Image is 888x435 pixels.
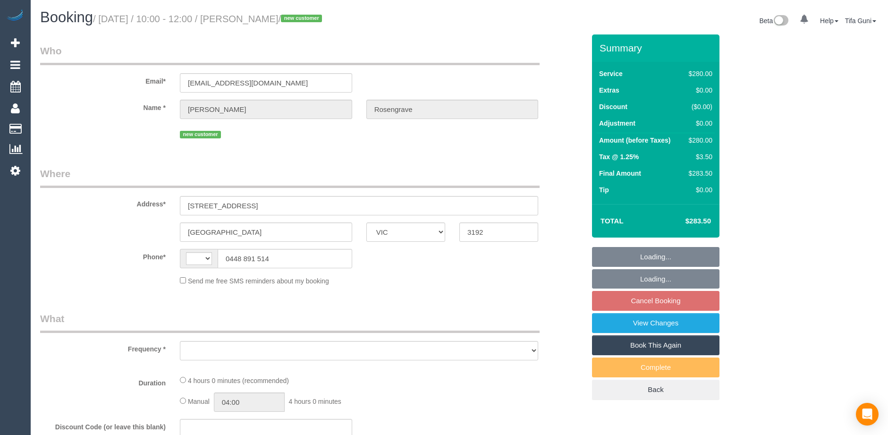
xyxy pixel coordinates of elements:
[599,185,609,195] label: Tip
[820,17,838,25] a: Help
[40,44,540,65] legend: Who
[218,249,352,268] input: Phone*
[599,169,641,178] label: Final Amount
[592,335,719,355] a: Book This Again
[600,43,715,53] h3: Summary
[685,136,712,145] div: $280.00
[685,102,712,111] div: ($0.00)
[33,375,173,388] label: Duration
[773,15,788,27] img: New interface
[33,73,173,86] label: Email*
[40,9,93,26] span: Booking
[459,222,538,242] input: Post Code*
[188,398,210,405] span: Manual
[40,312,540,333] legend: What
[592,380,719,400] a: Back
[180,131,221,138] span: new customer
[856,403,879,426] div: Open Intercom Messenger
[592,313,719,333] a: View Changes
[685,69,712,78] div: $280.00
[366,100,539,119] input: Last Name*
[33,196,173,209] label: Address*
[33,249,173,262] label: Phone*
[281,15,322,22] span: new customer
[40,167,540,188] legend: Where
[599,136,670,145] label: Amount (before Taxes)
[685,85,712,95] div: $0.00
[33,100,173,112] label: Name *
[188,377,289,384] span: 4 hours 0 minutes (recommended)
[188,277,329,285] span: Send me free SMS reminders about my booking
[279,14,325,24] span: /
[599,85,619,95] label: Extras
[289,398,341,405] span: 4 hours 0 minutes
[599,69,623,78] label: Service
[759,17,788,25] a: Beta
[599,102,627,111] label: Discount
[180,73,352,93] input: Email*
[685,185,712,195] div: $0.00
[599,152,639,162] label: Tax @ 1.25%
[33,341,173,354] label: Frequency *
[685,119,712,128] div: $0.00
[600,217,624,225] strong: Total
[180,222,352,242] input: Suburb*
[180,100,352,119] input: First Name*
[685,169,712,178] div: $283.50
[33,419,173,432] label: Discount Code (or leave this blank)
[6,9,25,23] img: Automaid Logo
[685,152,712,162] div: $3.50
[657,217,711,225] h4: $283.50
[599,119,635,128] label: Adjustment
[93,14,325,24] small: / [DATE] / 10:00 - 12:00 / [PERSON_NAME]
[845,17,876,25] a: Tifa Guni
